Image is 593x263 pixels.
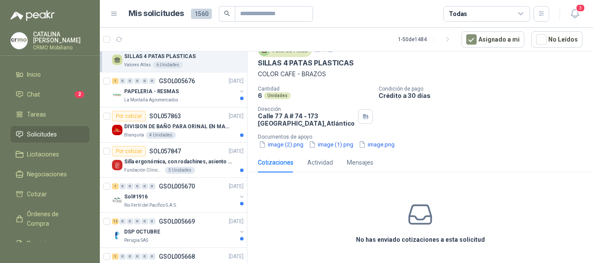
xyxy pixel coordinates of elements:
[134,183,141,189] div: 0
[124,62,151,68] p: Valores Atlas
[27,209,81,228] span: Órdenes de Compra
[112,195,122,205] img: Company Logo
[11,32,27,49] img: Company Logo
[27,149,59,159] span: Licitaciones
[461,31,524,48] button: Asignado a mi
[10,235,89,252] a: Remisiones
[224,10,230,16] span: search
[142,183,148,189] div: 0
[229,77,244,85] p: [DATE]
[27,130,57,139] span: Solicitudes
[112,230,122,240] img: Company Logo
[33,45,89,50] p: CRMO Mobiliario
[307,158,333,167] div: Actividad
[119,78,126,84] div: 0
[27,239,59,248] span: Remisiones
[258,106,355,112] p: Dirección
[127,78,133,84] div: 0
[10,126,89,143] a: Solicitudes
[10,66,89,83] a: Inicio
[33,31,89,43] p: CATALINA [PERSON_NAME]
[112,181,245,209] a: 1 0 0 0 0 0 GSOL005670[DATE] Company LogoSol#1916Rio Fertil del Pacífico S.A.S.
[112,111,146,121] div: Por cotizar
[10,86,89,103] a: Chat2
[124,88,179,96] p: PAPELERIA - RESMAS
[258,69,583,79] p: COLOR CAFE - BRAZOS
[142,78,148,84] div: 0
[449,9,467,19] div: Todas
[124,228,160,236] p: DSP OCTUBRE
[100,37,247,72] a: CerradoSOL057880[DATE] SILLAS 4 PATAS PLASTICASValores Atlas6 Unidades
[128,7,184,20] h1: Mis solicitudes
[27,169,67,179] span: Negociaciones
[229,253,244,261] p: [DATE]
[531,31,583,48] button: No Leídos
[134,78,141,84] div: 0
[112,125,122,135] img: Company Logo
[127,218,133,224] div: 0
[398,32,455,46] div: 1 - 50 de 1484
[356,235,485,244] h3: No has enviado cotizaciones a esta solicitud
[124,158,232,166] p: Silla ergonómica, con rodachines, asiento ajustable en altura, espaldar alto,
[258,140,304,149] button: image (2).png
[112,253,119,260] div: 1
[134,218,141,224] div: 0
[127,253,133,260] div: 0
[124,237,148,244] p: Perugia SAS
[159,78,195,84] p: GSOL005676
[112,90,122,100] img: Company Logo
[134,253,141,260] div: 0
[112,146,146,156] div: Por cotizar
[100,107,247,143] a: Por cotizarSOL057863[DATE] Company LogoDIVISION DE BAÑO PARA ORINAL EN MADERA O PLASTICABlanquita...
[264,92,291,99] div: Unidades
[10,166,89,182] a: Negociaciones
[258,134,590,140] p: Documentos de apoyo
[27,189,47,199] span: Cotizar
[258,86,372,92] p: Cantidad
[191,9,212,19] span: 1560
[112,78,119,84] div: 1
[567,6,583,22] button: 3
[308,140,354,149] button: image (1).png
[10,186,89,202] a: Cotizar
[149,183,155,189] div: 0
[75,91,84,98] span: 2
[258,158,293,167] div: Cotizaciones
[149,113,181,119] p: SOL057863
[127,183,133,189] div: 0
[258,58,354,68] p: SILLAS 4 PATAS PLASTICAS
[119,183,126,189] div: 0
[27,90,40,99] span: Chat
[576,4,585,12] span: 3
[10,206,89,232] a: Órdenes de Compra
[159,218,195,224] p: GSOL005669
[149,78,155,84] div: 0
[229,112,244,120] p: [DATE]
[149,218,155,224] div: 0
[112,218,119,224] div: 12
[146,132,176,139] div: 4 Unidades
[119,218,126,224] div: 0
[124,132,144,139] p: Blanquita
[124,52,196,61] p: SILLAS 4 PATAS PLASTICAS
[347,158,373,167] div: Mensajes
[159,183,195,189] p: GSOL005670
[153,62,183,68] div: 6 Unidades
[10,146,89,162] a: Licitaciones
[165,167,195,174] div: 5 Unidades
[112,76,245,104] a: 1 0 0 0 0 0 GSOL005676[DATE] Company LogoPAPELERIA - RESMASLa Montaña Agromercados
[229,182,244,191] p: [DATE]
[119,253,126,260] div: 0
[142,253,148,260] div: 0
[112,216,245,244] a: 12 0 0 0 0 0 GSOL005669[DATE] Company LogoDSP OCTUBREPerugia SAS
[124,193,148,201] p: Sol#1916
[27,70,41,79] span: Inicio
[229,147,244,156] p: [DATE]
[379,86,590,92] p: Condición de pago
[124,202,177,209] p: Rio Fertil del Pacífico S.A.S.
[159,253,195,260] p: GSOL005668
[112,183,119,189] div: 1
[379,92,590,99] p: Crédito a 30 días
[124,123,232,131] p: DIVISION DE BAÑO PARA ORINAL EN MADERA O PLASTICA
[229,218,244,226] p: [DATE]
